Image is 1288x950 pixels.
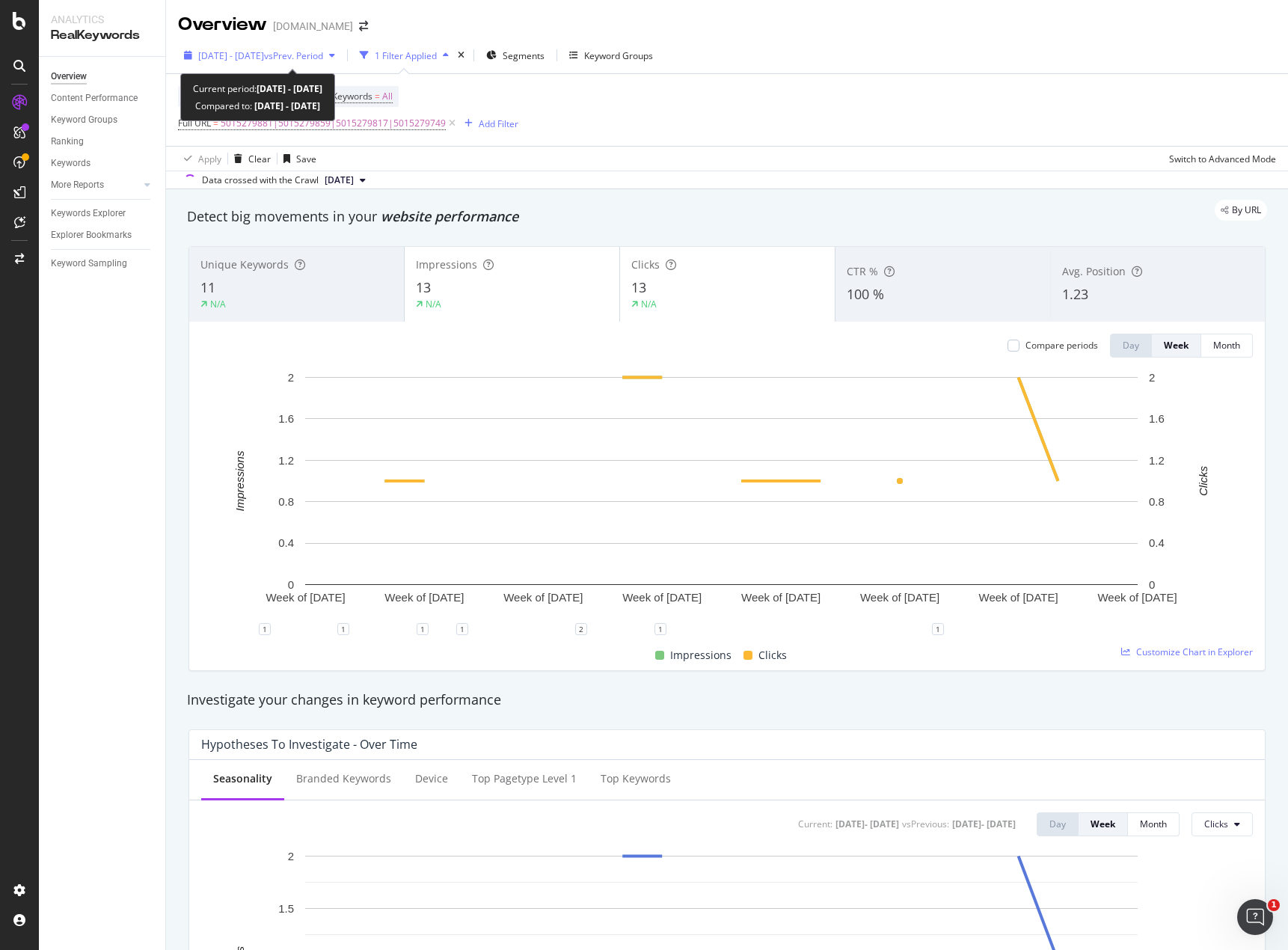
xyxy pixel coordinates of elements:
[354,43,455,67] button: 1 Filter Applied
[201,370,1242,629] svg: A chart.
[758,646,787,664] span: Clicks
[51,134,84,150] div: Ranking
[187,690,1267,710] div: Investigate your changes in keyword performance
[798,818,832,830] div: Current:
[51,206,155,221] a: Keywords Explorer
[213,771,272,786] div: Seasonality
[51,69,87,85] div: Overview
[200,257,289,272] span: Unique Keywords
[51,156,91,171] div: Keywords
[1152,334,1201,358] button: Week
[426,298,441,310] div: N/A
[1204,818,1228,830] span: Clicks
[670,646,732,664] span: Impressions
[337,623,349,635] div: 1
[1215,200,1267,221] div: legacy label
[1025,339,1098,352] div: Compare periods
[178,117,211,129] span: Full URL
[213,117,218,129] span: =
[51,69,155,85] a: Overview
[288,849,294,862] text: 2
[375,49,437,62] div: 1 Filter Applied
[296,771,391,786] div: Branded Keywords
[1091,818,1115,830] div: Week
[278,902,294,915] text: 1.5
[1197,465,1209,495] text: Clicks
[51,227,155,243] a: Explorer Bookmarks
[860,591,939,604] text: Week of [DATE]
[1201,334,1253,358] button: Month
[932,623,944,635] div: 1
[51,256,127,272] div: Keyword Sampling
[563,43,659,67] button: Keyword Groups
[278,495,294,508] text: 0.8
[259,623,271,635] div: 1
[51,112,117,128] div: Keyword Groups
[51,206,126,221] div: Keywords Explorer
[202,174,319,187] div: Data crossed with the Crawl
[266,591,345,604] text: Week of [DATE]
[375,90,380,102] span: =
[1192,812,1253,836] button: Clicks
[1097,591,1177,604] text: Week of [DATE]
[1121,646,1253,658] a: Customize Chart in Explorer
[228,147,271,171] button: Clear
[1110,334,1152,358] button: Day
[631,278,646,296] span: 13
[252,99,320,112] b: [DATE] - [DATE]
[1237,899,1273,935] iframe: Intercom live chat
[631,257,660,272] span: Clicks
[195,97,320,114] div: Compared to:
[416,257,477,272] span: Impressions
[1164,339,1189,352] div: Week
[51,177,140,193] a: More Reports
[480,43,551,67] button: Segments
[288,371,294,384] text: 2
[472,771,577,786] div: Top pagetype Level 1
[278,454,294,467] text: 1.2
[979,591,1058,604] text: Week of [DATE]
[51,12,153,27] div: Analytics
[359,21,368,31] div: arrow-right-arrow-left
[257,82,322,95] b: [DATE] - [DATE]
[1149,412,1165,425] text: 1.6
[200,278,215,296] span: 11
[1136,646,1253,658] span: Customize Chart in Explorer
[288,578,294,591] text: 0
[51,134,155,150] a: Ranking
[417,623,429,635] div: 1
[51,112,155,128] a: Keyword Groups
[221,113,446,134] span: 5015279881|5015279859|5015279817|5015279749
[384,591,464,604] text: Week of [DATE]
[1149,454,1165,467] text: 1.2
[178,43,341,67] button: [DATE] - [DATE]vsPrev. Period
[51,91,138,106] div: Content Performance
[1149,495,1165,508] text: 0.8
[178,12,267,37] div: Overview
[641,298,657,310] div: N/A
[210,298,226,310] div: N/A
[479,117,518,130] div: Add Filter
[1213,339,1240,352] div: Month
[835,818,899,830] div: [DATE] - [DATE]
[1140,818,1167,830] div: Month
[278,412,294,425] text: 1.6
[264,49,323,62] span: vs Prev. Period
[654,623,666,635] div: 1
[325,174,354,187] span: 2025 Apr. 26th
[51,91,155,106] a: Content Performance
[415,771,448,786] div: Device
[416,278,431,296] span: 13
[1123,339,1139,352] div: Day
[584,49,653,62] div: Keyword Groups
[332,90,372,102] span: Keywords
[1049,818,1066,830] div: Day
[51,227,132,243] div: Explorer Bookmarks
[277,147,316,171] button: Save
[1128,812,1180,836] button: Month
[198,153,221,165] div: Apply
[459,114,518,132] button: Add Filter
[233,450,246,511] text: Impressions
[575,623,587,635] div: 2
